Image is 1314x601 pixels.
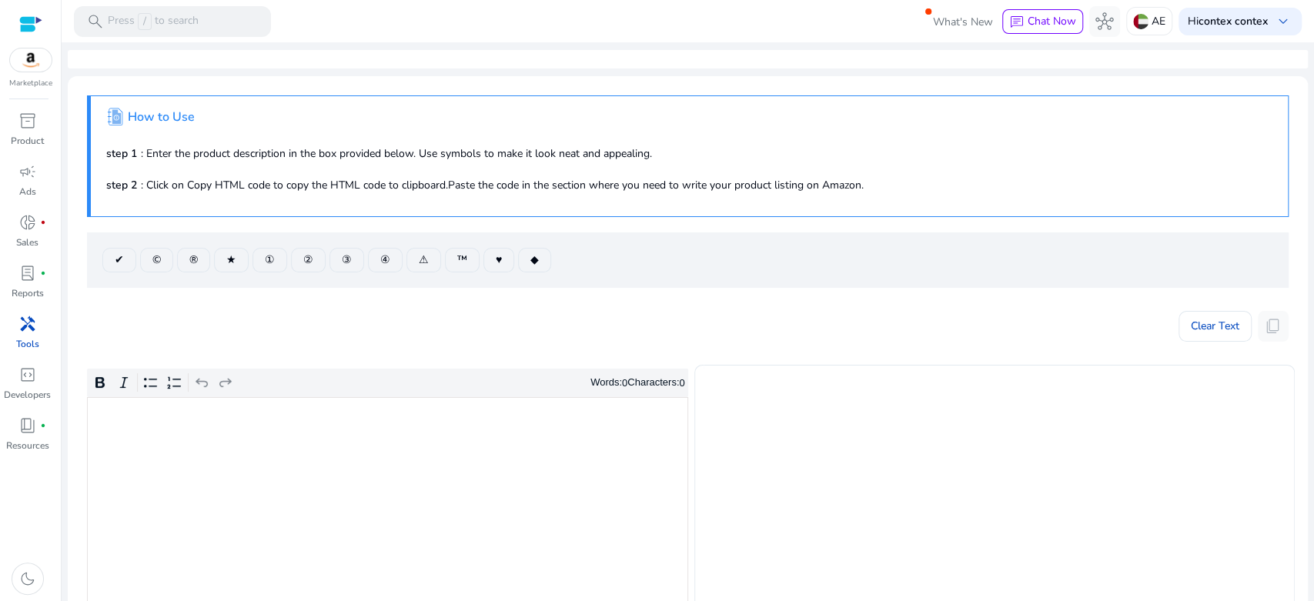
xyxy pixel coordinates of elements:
[445,248,480,272] button: ™
[590,373,685,392] div: Words: Characters:
[108,13,199,30] p: Press to search
[380,252,390,268] span: ④
[106,177,1272,193] p: : Click on Copy HTML code to copy the HTML code to clipboard.Paste the code in the section where ...
[933,8,993,35] span: What's New
[18,416,37,435] span: book_4
[106,178,137,192] b: step 2
[19,185,36,199] p: Ads
[138,13,152,30] span: /
[152,252,161,268] span: ©
[4,388,51,402] p: Developers
[11,134,44,148] p: Product
[530,252,539,268] span: ◆
[18,315,37,333] span: handyman
[1152,8,1165,35] p: AE
[265,252,275,268] span: ①
[18,213,37,232] span: donut_small
[622,377,627,389] label: 0
[1089,6,1120,37] button: hub
[252,248,287,272] button: ①
[457,252,467,268] span: ™
[40,422,46,429] span: fiber_manual_record
[106,145,1272,162] p: : Enter the product description in the box provided below. Use symbols to make it look neat and a...
[9,78,52,89] p: Marketplace
[679,377,684,389] label: 0
[1179,311,1252,342] button: Clear Text
[115,252,124,268] span: ✔
[18,366,37,384] span: code_blocks
[18,162,37,181] span: campaign
[12,286,44,300] p: Reports
[483,248,514,272] button: ♥
[128,110,195,125] h4: How to Use
[329,248,364,272] button: ③
[214,248,249,272] button: ★
[177,248,210,272] button: ®
[226,252,236,268] span: ★
[303,252,313,268] span: ②
[1274,12,1292,31] span: keyboard_arrow_down
[87,369,688,398] div: Editor toolbar
[18,112,37,130] span: inventory_2
[291,248,326,272] button: ②
[40,219,46,225] span: fiber_manual_record
[342,252,352,268] span: ③
[1002,9,1083,34] button: chatChat Now
[140,248,173,272] button: ©
[1009,15,1025,30] span: chat
[419,252,429,268] span: ⚠
[518,248,551,272] button: ◆
[1095,12,1114,31] span: hub
[1188,16,1268,27] p: Hi
[106,146,137,161] b: step 1
[10,48,52,72] img: amazon.svg
[40,270,46,276] span: fiber_manual_record
[86,12,105,31] span: search
[496,252,502,268] span: ♥
[406,248,441,272] button: ⚠
[189,252,198,268] span: ®
[18,569,37,588] span: dark_mode
[1199,14,1268,28] b: contex contex
[1191,311,1239,342] span: Clear Text
[368,248,403,272] button: ④
[16,235,38,249] p: Sales
[102,248,136,272] button: ✔
[18,264,37,282] span: lab_profile
[16,337,39,351] p: Tools
[6,439,49,452] p: Resources
[1133,14,1148,29] img: ae.svg
[1028,14,1076,28] span: Chat Now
